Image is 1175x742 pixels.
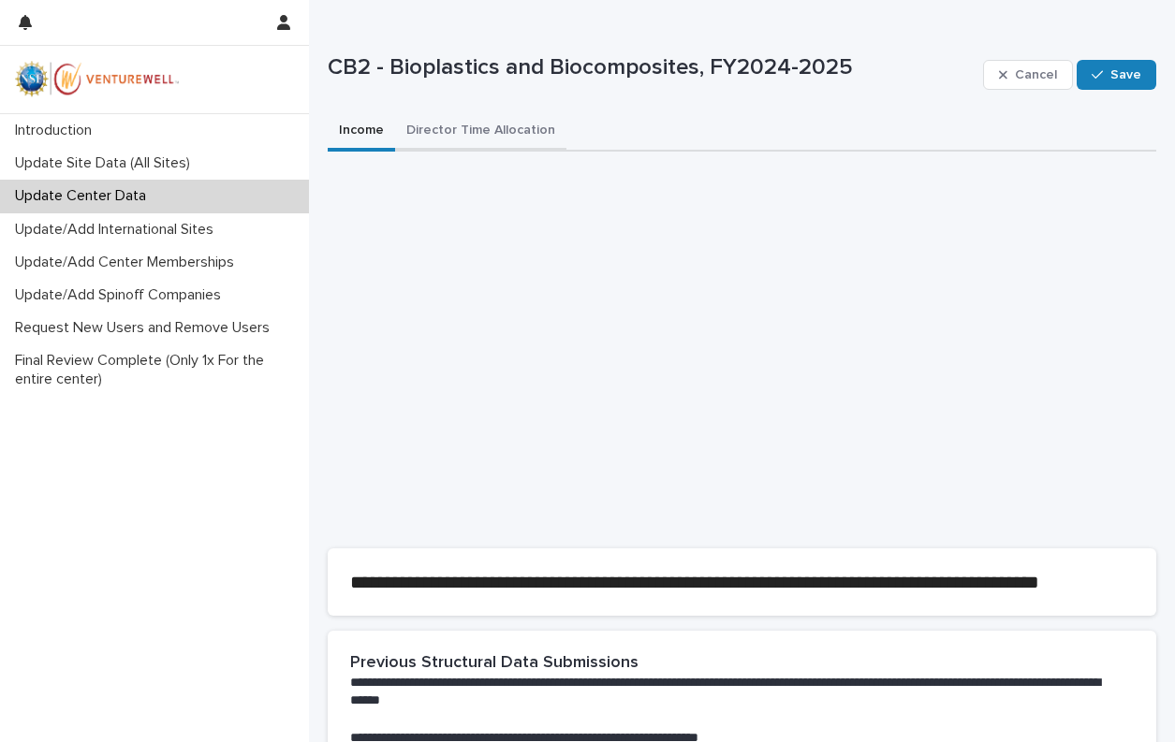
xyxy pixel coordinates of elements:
button: Director Time Allocation [395,112,566,152]
p: CB2 - Bioplastics and Biocomposites, FY2024-2025 [328,54,976,81]
p: Introduction [7,122,107,139]
p: Update Site Data (All Sites) [7,154,205,172]
button: Income [328,112,395,152]
p: Update/Add Center Memberships [7,254,249,271]
img: mWhVGmOKROS2pZaMU8FQ [15,61,180,98]
span: Cancel [1015,68,1057,81]
p: Final Review Complete (Only 1x For the entire center) [7,352,309,387]
button: Cancel [983,60,1073,90]
span: Save [1110,68,1141,81]
button: Save [1077,60,1156,90]
p: Update Center Data [7,187,161,205]
h2: Previous Structural Data Submissions [350,653,639,674]
p: Request New Users and Remove Users [7,319,285,337]
p: Update/Add International Sites [7,221,228,239]
p: Update/Add Spinoff Companies [7,286,236,304]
